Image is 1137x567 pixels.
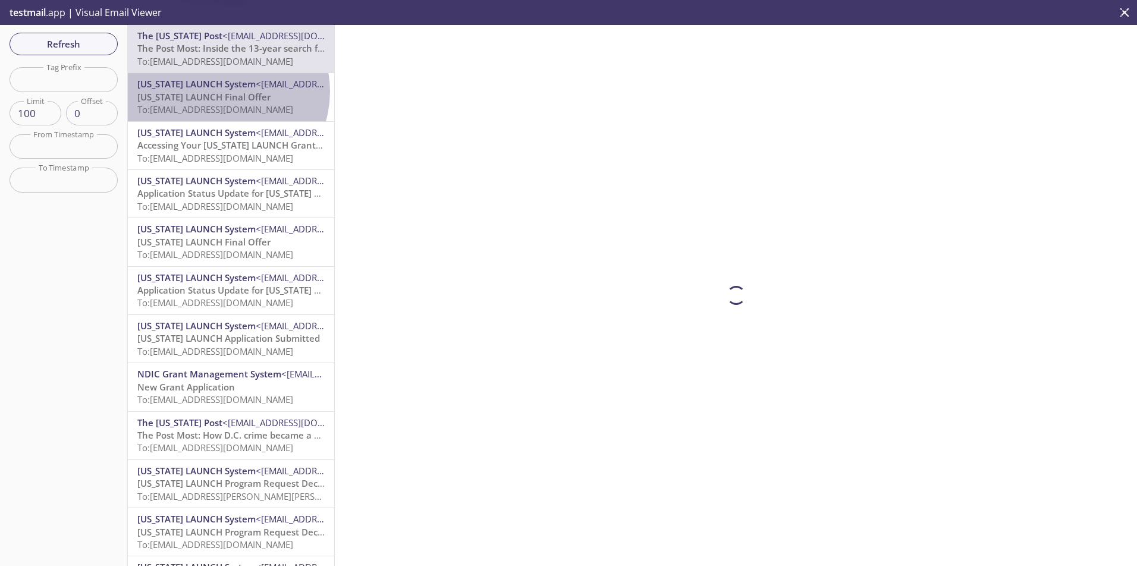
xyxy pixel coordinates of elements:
[137,272,256,283] span: [US_STATE] LAUNCH System
[19,36,108,52] span: Refresh
[137,345,293,357] span: To: [EMAIL_ADDRESS][DOMAIN_NAME]
[137,368,281,380] span: NDIC Grant Management System
[128,460,334,508] div: [US_STATE] LAUNCH System<[EMAIL_ADDRESS][DOMAIN_NAME][US_STATE]>[US_STATE] LAUNCH Program Request...
[137,236,271,248] span: [US_STATE] LAUNCH Final Offer
[137,175,256,187] span: [US_STATE] LAUNCH System
[137,91,271,103] span: [US_STATE] LAUNCH Final Offer
[137,465,256,477] span: [US_STATE] LAUNCH System
[137,55,293,67] span: To: [EMAIL_ADDRESS][DOMAIN_NAME]
[137,320,256,332] span: [US_STATE] LAUNCH System
[137,297,293,308] span: To: [EMAIL_ADDRESS][DOMAIN_NAME]
[128,73,334,121] div: [US_STATE] LAUNCH System<[EMAIL_ADDRESS][DOMAIN_NAME][US_STATE]>[US_STATE] LAUNCH Final OfferTo:[...
[10,6,46,19] span: testmail
[128,25,334,73] div: The [US_STATE] Post<[EMAIL_ADDRESS][DOMAIN_NAME]>The Post Most: Inside the 13-year search for [PE...
[128,315,334,363] div: [US_STATE] LAUNCH System<[EMAIL_ADDRESS][DOMAIN_NAME][US_STATE]>[US_STATE] LAUNCH Application Sub...
[222,30,376,42] span: <[EMAIL_ADDRESS][DOMAIN_NAME]>
[256,272,456,283] span: <[EMAIL_ADDRESS][DOMAIN_NAME][US_STATE]>
[137,442,293,453] span: To: [EMAIL_ADDRESS][DOMAIN_NAME]
[128,170,334,218] div: [US_STATE] LAUNCH System<[EMAIL_ADDRESS][DOMAIN_NAME][US_STATE]>Application Status Update for [US...
[137,200,293,212] span: To: [EMAIL_ADDRESS][DOMAIN_NAME]
[137,429,519,441] span: The Post Most: How D.C. crime became a symbol — and a target — for MAGA and beyond
[137,30,222,42] span: The [US_STATE] Post
[256,175,456,187] span: <[EMAIL_ADDRESS][DOMAIN_NAME][US_STATE]>
[137,139,414,151] span: Accessing Your [US_STATE] LAUNCH Grant Management Account
[137,78,256,90] span: [US_STATE] LAUNCH System
[256,223,456,235] span: <[EMAIL_ADDRESS][DOMAIN_NAME][US_STATE]>
[137,477,338,489] span: [US_STATE] LAUNCH Program Request Decision
[137,393,293,405] span: To: [EMAIL_ADDRESS][DOMAIN_NAME]
[137,187,378,199] span: Application Status Update for [US_STATE] LAUNCH Grant
[256,127,456,138] span: <[EMAIL_ADDRESS][DOMAIN_NAME][US_STATE]>
[128,218,334,266] div: [US_STATE] LAUNCH System<[EMAIL_ADDRESS][DOMAIN_NAME][US_STATE]>[US_STATE] LAUNCH Final OfferTo:[...
[256,78,456,90] span: <[EMAIL_ADDRESS][DOMAIN_NAME][US_STATE]>
[137,490,430,502] span: To: [EMAIL_ADDRESS][PERSON_NAME][PERSON_NAME][DOMAIN_NAME]
[10,33,118,55] button: Refresh
[137,538,293,550] span: To: [EMAIL_ADDRESS][DOMAIN_NAME]
[137,284,378,296] span: Application Status Update for [US_STATE] LAUNCH Grant
[222,417,376,429] span: <[EMAIL_ADDRESS][DOMAIN_NAME]>
[137,513,256,525] span: [US_STATE] LAUNCH System
[128,122,334,169] div: [US_STATE] LAUNCH System<[EMAIL_ADDRESS][DOMAIN_NAME][US_STATE]>Accessing Your [US_STATE] LAUNCH ...
[128,363,334,411] div: NDIC Grant Management System<[EMAIL_ADDRESS][DOMAIN_NAME]>New Grant ApplicationTo:[EMAIL_ADDRESS]...
[137,42,539,54] span: The Post Most: Inside the 13-year search for [PERSON_NAME], the journalist who disappeared
[137,152,293,164] span: To: [EMAIL_ADDRESS][DOMAIN_NAME]
[137,332,320,344] span: [US_STATE] LAUNCH Application Submitted
[281,368,435,380] span: <[EMAIL_ADDRESS][DOMAIN_NAME]>
[137,417,222,429] span: The [US_STATE] Post
[137,127,256,138] span: [US_STATE] LAUNCH System
[137,223,256,235] span: [US_STATE] LAUNCH System
[137,248,293,260] span: To: [EMAIL_ADDRESS][DOMAIN_NAME]
[128,508,334,556] div: [US_STATE] LAUNCH System<[EMAIL_ADDRESS][DOMAIN_NAME][US_STATE]>[US_STATE] LAUNCH Program Request...
[137,103,293,115] span: To: [EMAIL_ADDRESS][DOMAIN_NAME]
[137,526,338,538] span: [US_STATE] LAUNCH Program Request Decision
[256,465,456,477] span: <[EMAIL_ADDRESS][DOMAIN_NAME][US_STATE]>
[256,320,456,332] span: <[EMAIL_ADDRESS][DOMAIN_NAME][US_STATE]>
[256,513,456,525] span: <[EMAIL_ADDRESS][DOMAIN_NAME][US_STATE]>
[137,381,235,393] span: New Grant Application
[128,267,334,314] div: [US_STATE] LAUNCH System<[EMAIL_ADDRESS][DOMAIN_NAME][US_STATE]>Application Status Update for [US...
[128,412,334,459] div: The [US_STATE] Post<[EMAIL_ADDRESS][DOMAIN_NAME]>The Post Most: How D.C. crime became a symbol — ...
